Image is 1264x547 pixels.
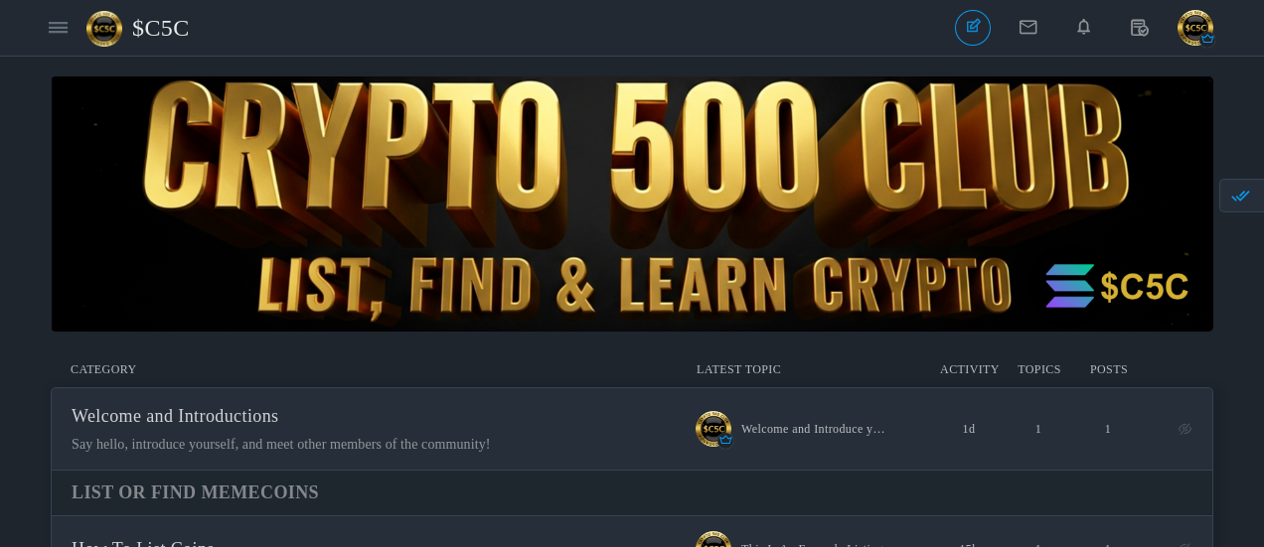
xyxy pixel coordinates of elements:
img: 91x91forum.png [86,11,132,47]
a: Welcome and Introductions [72,411,279,425]
li: Topics [1005,361,1074,377]
a: $C5C [86,5,205,51]
h4: List Or Find Memecoins [72,480,1192,505]
li: Category [71,361,657,377]
a: Welcome and Introduce yourself homie! [741,411,889,447]
time: 1d [934,411,1004,447]
img: cropcircle.png [1178,10,1213,46]
span: 1 [1105,422,1111,436]
img: cropcircle.png [696,411,731,447]
span: Welcome and Introductions [72,406,279,426]
span: 1 [1035,422,1041,436]
li: Posts [1074,361,1144,377]
span: $C5C [132,5,205,51]
span: Latest Topic [697,362,781,376]
span: Activity [935,361,1005,377]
